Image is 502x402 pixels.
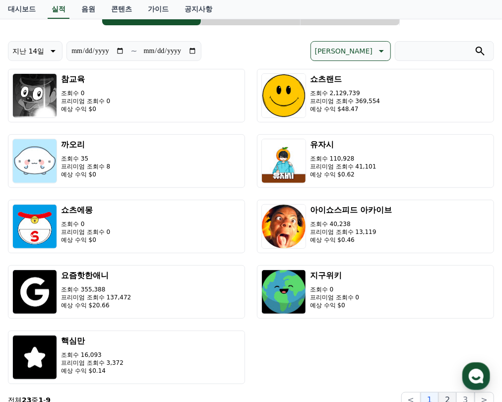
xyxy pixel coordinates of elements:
[91,330,103,338] span: 대화
[310,73,380,85] h3: 쇼츠랜드
[257,200,494,253] button: 아이쇼스피드 아카이브 조회수 40,238 프리미엄 조회수 13,119 예상 수익 $0.46
[61,236,110,244] p: 예상 수익 $0
[8,331,245,384] button: 핵심만 조회수 16,093 프리미엄 조회수 3,372 예상 수익 $0.14
[310,301,359,309] p: 예상 수익 $0
[61,293,131,301] p: 프리미엄 조회수 137,472
[61,73,110,85] h3: 참교육
[310,220,392,228] p: 조회수 40,238
[61,301,131,309] p: 예상 수익 $20.66
[257,265,494,319] button: 지구위키 조회수 0 프리미엄 조회수 0 예상 수익 $0
[61,204,110,216] h3: 쇼츠에몽
[128,314,190,339] a: 설정
[130,45,137,57] p: ~
[8,69,245,122] button: 참교육 조회수 0 프리미엄 조회수 0 예상 수익 $0
[310,228,392,236] p: 프리미엄 조회수 13,119
[261,139,306,183] img: 유자시
[61,97,110,105] p: 프리미엄 조회수 0
[310,293,359,301] p: 프리미엄 조회수 0
[12,73,57,118] img: 참교육
[310,270,359,282] h3: 지구위키
[310,155,376,163] p: 조회수 110,928
[12,335,57,380] img: 핵심만
[311,41,391,61] button: [PERSON_NAME]
[8,200,245,253] button: 쇼츠에몽 조회수 0 프리미엄 조회수 0 예상 수익 $0
[310,163,376,171] p: 프리미엄 조회수 41,101
[310,236,392,244] p: 예상 수익 $0.46
[261,204,306,249] img: 아이쇼스피드 아카이브
[257,134,494,188] button: 유자시 조회수 110,928 프리미엄 조회수 41,101 예상 수익 $0.62
[61,351,124,359] p: 조회수 16,093
[61,105,110,113] p: 예상 수익 $0
[12,139,57,183] img: 까오리
[257,69,494,122] button: 쇼츠랜드 조회수 2,129,739 프리미엄 조회수 369,554 예상 수익 $48.47
[61,359,124,367] p: 프리미엄 조회수 3,372
[315,44,373,58] p: [PERSON_NAME]
[310,105,380,113] p: 예상 수익 $48.47
[153,329,165,337] span: 설정
[61,367,124,375] p: 예상 수익 $0.14
[65,314,128,339] a: 대화
[261,270,306,314] img: 지구위키
[310,97,380,105] p: 프리미엄 조회수 369,554
[61,220,110,228] p: 조회수 0
[8,41,63,61] button: 지난 14일
[310,89,380,97] p: 조회수 2,129,739
[61,171,110,178] p: 예상 수익 $0
[61,89,110,97] p: 조회수 0
[12,44,44,58] p: 지난 14일
[8,134,245,188] button: 까오리 조회수 35 프리미엄 조회수 8 예상 수익 $0
[3,314,65,339] a: 홈
[8,265,245,319] button: 요즘핫한애니 조회수 355,388 프리미엄 조회수 137,472 예상 수익 $20.66
[12,270,57,314] img: 요즘핫한애니
[61,270,131,282] h3: 요즘핫한애니
[61,139,110,151] h3: 까오리
[12,204,57,249] img: 쇼츠에몽
[61,155,110,163] p: 조회수 35
[61,335,124,347] h3: 핵심만
[61,228,110,236] p: 프리미엄 조회수 0
[261,73,306,118] img: 쇼츠랜드
[310,171,376,178] p: 예상 수익 $0.62
[31,329,37,337] span: 홈
[310,139,376,151] h3: 유자시
[310,204,392,216] h3: 아이쇼스피드 아카이브
[310,286,359,293] p: 조회수 0
[61,286,131,293] p: 조회수 355,388
[61,163,110,171] p: 프리미엄 조회수 8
